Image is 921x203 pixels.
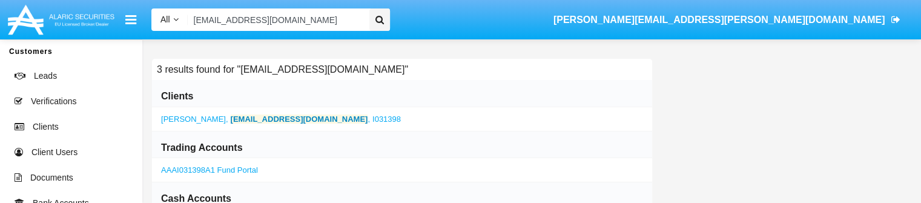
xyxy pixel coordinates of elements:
[547,3,906,37] a: [PERSON_NAME][EMAIL_ADDRESS][PERSON_NAME][DOMAIN_NAME]
[31,146,78,159] span: Client Users
[34,70,57,82] span: Leads
[188,8,365,31] input: Search
[151,13,188,26] a: All
[160,15,170,24] span: All
[30,171,73,184] span: Documents
[553,15,885,25] span: [PERSON_NAME][EMAIL_ADDRESS][PERSON_NAME][DOMAIN_NAME]
[33,121,59,133] span: Clients
[6,2,116,38] img: Logo image
[31,95,76,108] span: Verifications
